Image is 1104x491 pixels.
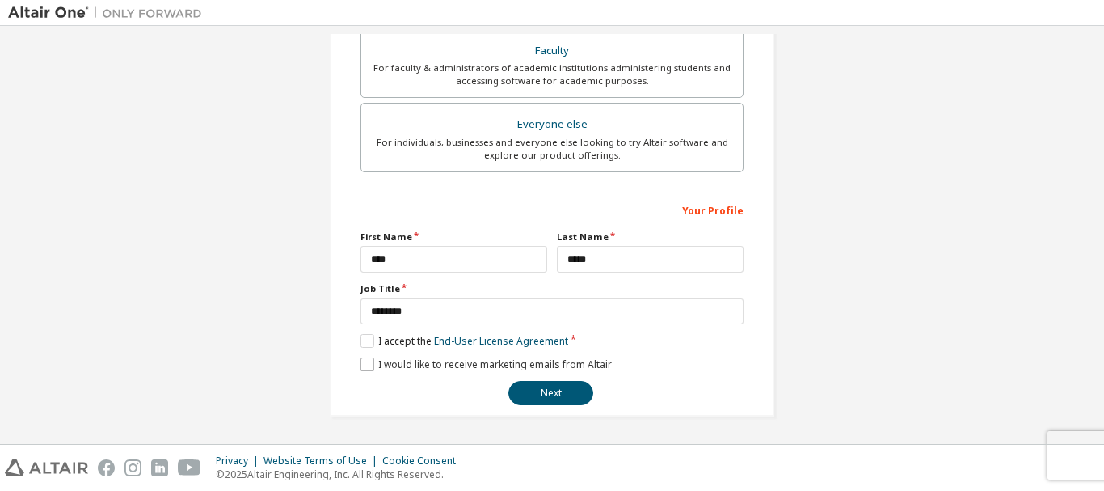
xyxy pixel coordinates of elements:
[557,231,744,243] label: Last Name
[178,459,201,476] img: youtube.svg
[5,459,88,476] img: altair_logo.svg
[216,455,263,468] div: Privacy
[360,334,568,348] label: I accept the
[371,40,733,62] div: Faculty
[360,358,612,371] label: I would like to receive marketing emails from Altair
[371,113,733,136] div: Everyone else
[371,136,733,162] div: For individuals, businesses and everyone else looking to try Altair software and explore our prod...
[382,455,466,468] div: Cookie Consent
[360,282,744,295] label: Job Title
[263,455,382,468] div: Website Terms of Use
[360,231,547,243] label: First Name
[98,459,115,476] img: facebook.svg
[151,459,168,476] img: linkedin.svg
[360,197,744,222] div: Your Profile
[8,5,210,21] img: Altair One
[371,61,733,87] div: For faculty & administrators of academic institutions administering students and accessing softwa...
[434,334,568,348] a: End-User License Agreement
[508,381,593,405] button: Next
[216,468,466,481] p: © 2025 Altair Engineering, Inc. All Rights Reserved.
[124,459,141,476] img: instagram.svg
